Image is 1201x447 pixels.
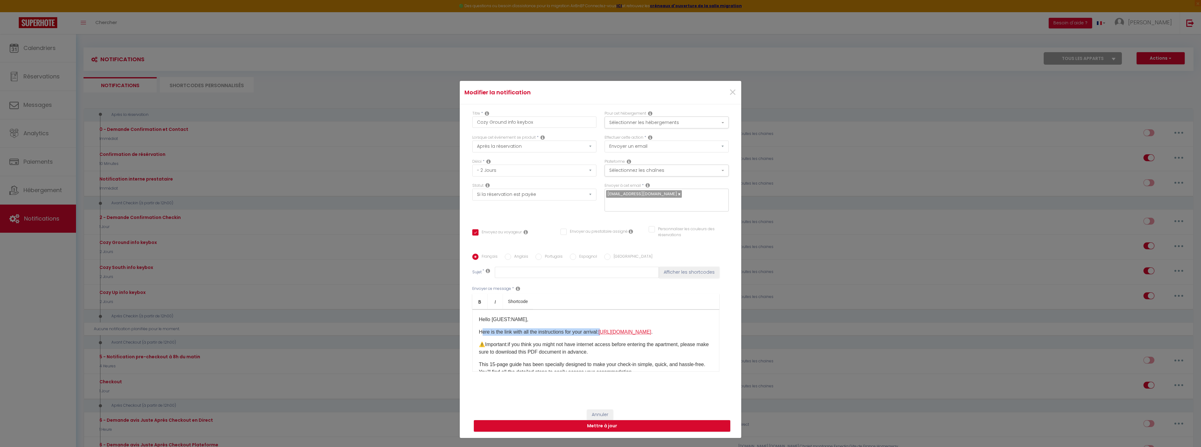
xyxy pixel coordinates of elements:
[648,111,652,116] i: This Rental
[576,254,597,261] label: Espagnol
[729,86,737,99] button: Close
[511,254,528,261] label: Anglais
[464,88,643,97] h4: Modifier la notification
[472,135,536,141] label: Lorsque cet événement se produit
[472,294,488,309] a: Bold
[605,183,641,189] label: Envoyer à cet email
[488,294,503,309] a: Italic
[479,328,713,336] p: Here is the link with all the instructions for your arrival: ​.
[479,362,705,375] span: This 15-page guide has been specially designed to make your check-in simple, quick, and hassle-fr...
[629,229,633,234] i: Envoyer au prestataire si il est assigné
[542,254,563,261] label: Portugais
[479,254,498,261] label: Français
[472,111,480,117] label: Titre
[479,342,485,347] span: ⚠️
[598,329,651,335] a: [URL][DOMAIN_NAME]
[648,135,652,140] i: Action Type
[605,159,625,165] label: Plateforme
[605,135,643,141] label: Effectuer cette action
[605,111,646,117] label: Pour cet hébergement
[472,183,484,189] label: Statut
[524,230,528,235] i: Envoyer au voyageur
[611,254,652,261] label: [GEOGRAPHIC_DATA]
[605,165,729,176] button: Sélectionnez les chaînes
[587,410,613,420] button: Annuler
[472,159,482,165] label: Délai
[486,268,490,273] i: Subject
[485,342,508,347] span: Important:
[5,2,24,21] button: Ouvrir le widget de chat LiveChat
[540,135,545,140] i: Event Occur
[627,159,631,164] i: Action Channel
[729,83,737,102] span: ×
[659,267,719,278] button: Afficher les shortcodes
[485,183,490,188] i: Booking status
[472,286,511,292] label: Envoyer ce message
[516,286,520,291] i: Message
[607,191,677,197] span: [EMAIL_ADDRESS][DOMAIN_NAME]
[486,159,491,164] i: Action Time
[485,111,489,116] i: Title
[646,183,650,188] i: Recipient
[474,420,730,432] button: Mettre à jour
[605,117,729,128] button: Sélectionner les hébergements
[479,342,709,355] span: if you think you might not have internet access before entering the apartment, please make sure t...
[479,316,713,323] p: Hello [GUEST:NAME],​​
[503,294,533,309] a: Shortcode
[472,269,482,276] label: Sujet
